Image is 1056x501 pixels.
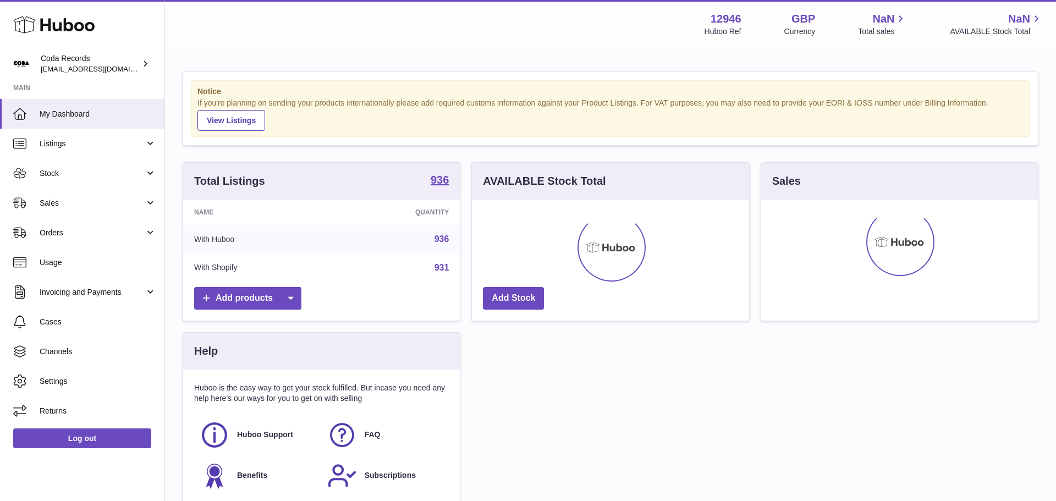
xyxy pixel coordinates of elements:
[183,225,332,254] td: With Huboo
[872,12,894,26] span: NaN
[483,174,606,189] h3: AVAILABLE Stock Total
[327,461,444,491] a: Subscriptions
[40,346,156,357] span: Channels
[1008,12,1030,26] span: NaN
[40,317,156,327] span: Cases
[237,470,267,481] span: Benefits
[40,257,156,268] span: Usage
[784,26,816,37] div: Currency
[327,420,444,450] a: FAQ
[197,110,265,131] a: View Listings
[40,287,145,298] span: Invoicing and Payments
[183,254,332,282] td: With Shopify
[858,26,907,37] span: Total sales
[950,26,1043,37] span: AVAILABLE Stock Total
[950,12,1043,37] a: NaN AVAILABLE Stock Total
[332,200,460,225] th: Quantity
[772,174,801,189] h3: Sales
[41,64,162,73] span: [EMAIL_ADDRESS][DOMAIN_NAME]
[183,200,332,225] th: Name
[41,53,140,74] div: Coda Records
[705,26,741,37] div: Huboo Ref
[13,428,151,448] a: Log out
[435,234,449,244] a: 936
[40,376,156,387] span: Settings
[194,344,218,359] h3: Help
[40,168,145,179] span: Stock
[791,12,815,26] strong: GBP
[858,12,907,37] a: NaN Total sales
[197,86,1024,97] strong: Notice
[40,198,145,208] span: Sales
[40,109,156,119] span: My Dashboard
[13,56,30,72] img: haz@pcatmedia.com
[194,174,265,189] h3: Total Listings
[431,174,449,188] a: 936
[237,430,293,440] span: Huboo Support
[435,263,449,272] a: 931
[483,287,544,310] a: Add Stock
[431,174,449,185] strong: 936
[40,228,145,238] span: Orders
[194,287,301,310] a: Add products
[365,430,381,440] span: FAQ
[40,139,145,149] span: Listings
[197,98,1024,131] div: If you're planning on sending your products internationally please add required customs informati...
[200,420,316,450] a: Huboo Support
[200,461,316,491] a: Benefits
[194,383,449,404] p: Huboo is the easy way to get your stock fulfilled. But incase you need any help here's our ways f...
[711,12,741,26] strong: 12946
[365,470,416,481] span: Subscriptions
[40,406,156,416] span: Returns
